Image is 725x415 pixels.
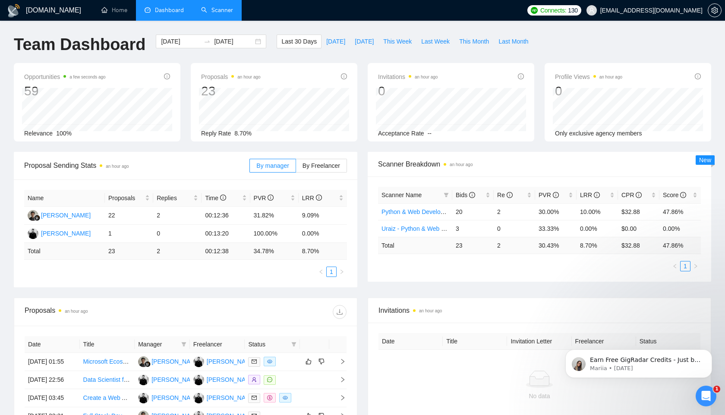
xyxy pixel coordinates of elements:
button: download [333,305,347,319]
td: 00:12:38 [202,243,250,260]
button: dislike [316,356,327,367]
td: 0.00% [659,220,701,237]
a: MH[PERSON_NAME] [138,358,201,365]
img: UA [193,374,204,385]
td: 20 [452,203,494,220]
div: [PERSON_NAME] [41,229,91,238]
button: right [690,261,701,271]
td: 33.33% [535,220,577,237]
span: PVR [254,195,274,201]
span: Scanner Name [381,192,422,198]
td: 1 [105,225,153,243]
img: UA [28,228,38,239]
td: 0.00% [577,220,618,237]
td: [DATE] 01:55 [25,353,80,371]
span: info-circle [553,192,559,198]
time: an hour ago [237,75,260,79]
span: filter [442,189,451,201]
td: 47.86% [659,203,701,220]
span: PVR [539,192,559,198]
p: Message from Mariia, sent 2w ago [38,33,149,41]
time: an hour ago [415,75,438,79]
span: This Week [383,37,412,46]
span: Reply Rate [201,130,231,137]
td: 00:13:20 [202,225,250,243]
td: 100.00% [250,225,299,243]
span: 100% [56,130,72,137]
input: End date [214,37,253,46]
span: eye [267,359,272,364]
span: Only exclusive agency members [555,130,642,137]
span: message [267,377,272,382]
span: By manager [256,162,289,169]
th: Title [443,333,507,350]
time: an hour ago [65,309,88,314]
div: [PERSON_NAME] [207,357,256,366]
span: info-circle [268,195,274,201]
a: UA[PERSON_NAME] [193,358,256,365]
span: filter [444,192,449,198]
img: UA [193,356,204,367]
span: Connects: [540,6,566,15]
td: 47.86 % [659,237,701,254]
span: Invitations [378,305,700,316]
th: Freelancer [190,336,245,353]
span: info-circle [469,192,475,198]
span: left [318,269,324,274]
div: [PERSON_NAME] [151,375,201,384]
td: 0 [494,220,535,237]
div: 23 [201,83,261,99]
span: info-circle [695,73,701,79]
td: 0.00% [299,225,347,243]
img: MH [138,356,149,367]
span: dollar [267,395,272,400]
span: Status [248,340,288,349]
div: 0 [555,83,622,99]
td: Create a Web App for Managing Drop-In Hockey with Group Invites & Fees [80,389,135,407]
td: 2 [494,237,535,254]
div: 59 [24,83,106,99]
th: Proposals [105,190,153,207]
img: UA [138,374,149,385]
span: Proposals [201,72,261,82]
time: a few seconds ago [69,75,105,79]
button: This Week [378,35,416,48]
span: filter [180,338,188,351]
div: [PERSON_NAME] [151,393,201,402]
th: Title [80,336,135,353]
div: No data [385,391,693,401]
time: an hour ago [450,162,473,167]
td: 8.70 % [299,243,347,260]
td: 23 [452,237,494,254]
span: info-circle [164,73,170,79]
li: Previous Page [670,261,680,271]
td: 2 [153,207,202,225]
td: Total [24,243,105,260]
a: homeHome [101,6,127,14]
span: Replies [157,193,192,203]
h1: Team Dashboard [14,35,145,55]
th: Date [25,336,80,353]
button: [DATE] [322,35,350,48]
span: Last Month [498,37,528,46]
td: 2 [153,243,202,260]
a: 1 [681,261,690,271]
td: 00:12:36 [202,207,250,225]
td: 8.70 % [577,237,618,254]
span: right [333,395,346,401]
span: Dashboard [155,6,184,14]
span: to [204,38,211,45]
li: 1 [326,267,337,277]
span: Earn Free GigRadar Credits - Just by Sharing Your Story! 💬 Want more credits for sending proposal... [38,25,149,238]
a: UA[PERSON_NAME] [28,230,91,236]
a: 1 [327,267,336,277]
span: [DATE] [355,37,374,46]
span: right [693,264,698,269]
img: MH [28,210,38,221]
span: -- [428,130,432,137]
td: 0 [153,225,202,243]
td: 23 [105,243,153,260]
span: Proposals [108,193,143,203]
span: info-circle [636,192,642,198]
